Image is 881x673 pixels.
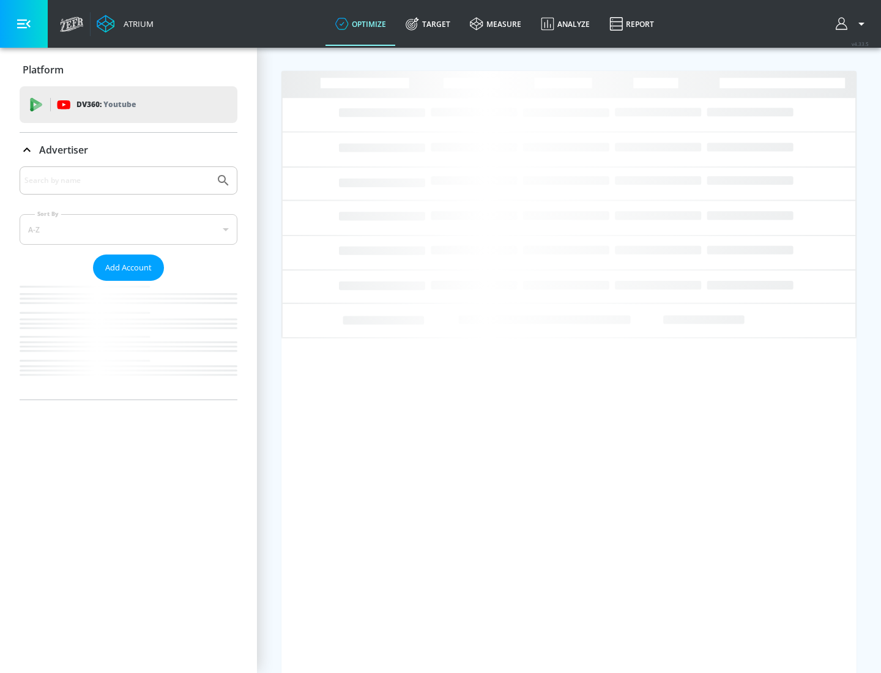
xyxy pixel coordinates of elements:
div: DV360: Youtube [20,86,237,123]
p: Platform [23,63,64,76]
span: v 4.33.5 [852,40,869,47]
nav: list of Advertiser [20,281,237,400]
div: Advertiser [20,133,237,167]
a: Analyze [531,2,600,46]
button: Add Account [93,255,164,281]
p: Youtube [103,98,136,111]
div: Advertiser [20,166,237,400]
a: Target [396,2,460,46]
label: Sort By [35,210,61,218]
a: Atrium [97,15,154,33]
a: optimize [325,2,396,46]
div: A-Z [20,214,237,245]
div: Platform [20,53,237,87]
a: measure [460,2,531,46]
a: Report [600,2,664,46]
input: Search by name [24,173,210,188]
p: DV360: [76,98,136,111]
p: Advertiser [39,143,88,157]
div: Atrium [119,18,154,29]
span: Add Account [105,261,152,275]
